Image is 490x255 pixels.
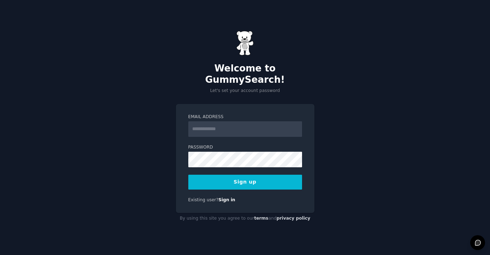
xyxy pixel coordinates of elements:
[218,197,235,202] a: Sign in
[176,213,314,224] div: By using this site you agree to our and
[176,88,314,94] p: Let's set your account password
[188,144,302,151] label: Password
[236,31,254,56] img: Gummy Bear
[254,216,268,221] a: terms
[188,175,302,190] button: Sign up
[188,114,302,120] label: Email Address
[176,63,314,85] h2: Welcome to GummySearch!
[188,197,219,202] span: Existing user?
[277,216,311,221] a: privacy policy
